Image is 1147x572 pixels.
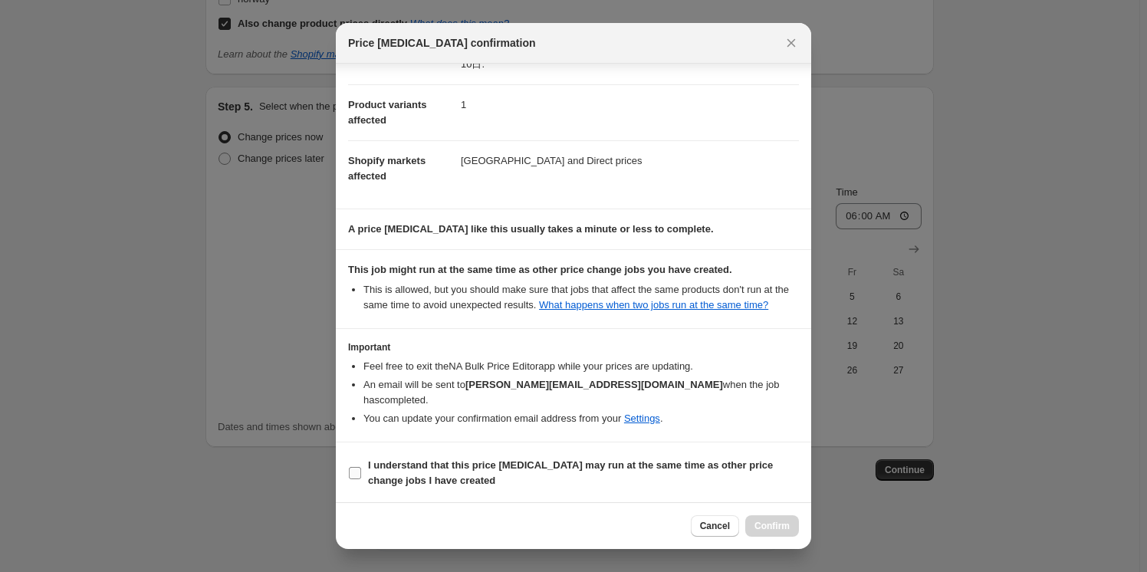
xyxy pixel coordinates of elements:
b: I understand that this price [MEDICAL_DATA] may run at the same time as other price change jobs I... [368,459,773,486]
button: Close [781,32,802,54]
span: Shopify markets affected [348,155,426,182]
b: [PERSON_NAME][EMAIL_ADDRESS][DOMAIN_NAME] [465,379,723,390]
span: Price [MEDICAL_DATA] confirmation [348,35,536,51]
span: Product variants affected [348,99,427,126]
a: What happens when two jobs run at the same time? [539,299,768,311]
li: An email will be sent to when the job has completed . [363,377,799,408]
li: This is allowed, but you should make sure that jobs that affect the same products don ' t run at ... [363,282,799,313]
button: Cancel [691,515,739,537]
dd: 1 [461,84,799,125]
dd: [GEOGRAPHIC_DATA] and Direct prices [461,140,799,181]
h3: Important [348,341,799,353]
b: A price [MEDICAL_DATA] like this usually takes a minute or less to complete. [348,223,714,235]
li: Feel free to exit the NA Bulk Price Editor app while your prices are updating. [363,359,799,374]
b: This job might run at the same time as other price change jobs you have created. [348,264,732,275]
li: You can update your confirmation email address from your . [363,411,799,426]
a: Settings [624,413,660,424]
span: Cancel [700,520,730,532]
